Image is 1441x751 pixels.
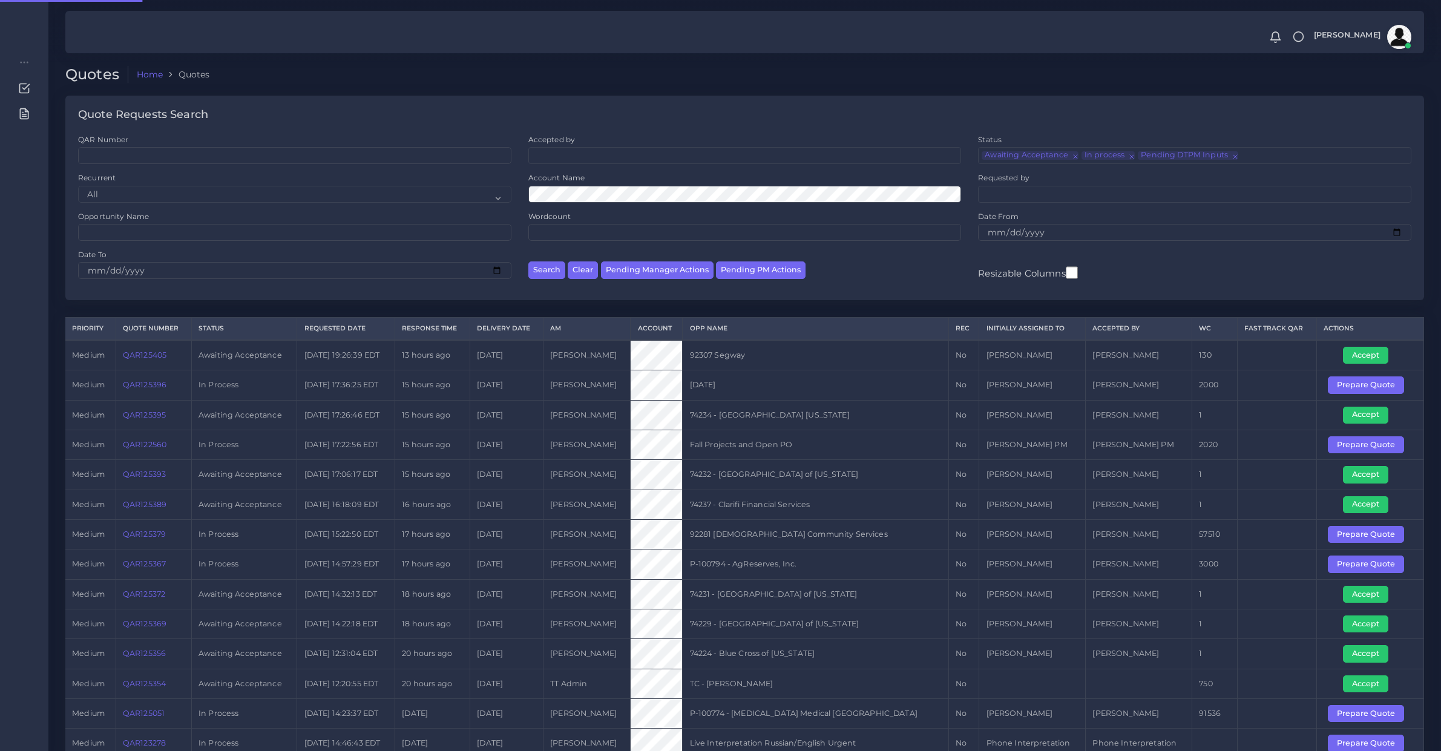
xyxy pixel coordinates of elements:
a: QAR125354 [123,679,166,688]
th: Quote Number [116,318,191,340]
th: Opp Name [683,318,949,340]
th: Initially Assigned to [979,318,1086,340]
td: 74229 - [GEOGRAPHIC_DATA] of [US_STATE] [683,609,949,638]
td: [PERSON_NAME] [543,460,630,490]
th: Fast Track QAR [1238,318,1317,340]
td: [DATE] 17:36:25 EDT [297,370,395,400]
td: 750 [1192,669,1238,698]
a: QAR125051 [123,709,165,718]
td: [PERSON_NAME] [1086,490,1192,519]
td: Awaiting Acceptance [191,579,297,609]
label: Status [978,134,1002,145]
a: QAR125405 [123,350,166,359]
span: medium [72,709,105,718]
td: [DATE] 17:26:46 EDT [297,400,395,430]
td: [DATE] 16:18:09 EDT [297,490,395,519]
td: [DATE] [470,669,543,698]
td: 74234 - [GEOGRAPHIC_DATA] [US_STATE] [683,400,949,430]
button: Accept [1343,615,1388,632]
td: [DATE] 17:06:17 EDT [297,460,395,490]
td: 16 hours ago [395,490,470,519]
a: Accept [1343,470,1397,479]
td: [PERSON_NAME] [1086,579,1192,609]
td: [DATE] 14:57:29 EDT [297,549,395,579]
td: 91536 [1192,699,1238,729]
td: [DATE] 17:22:56 EDT [297,430,395,459]
a: QAR125379 [123,530,166,539]
td: No [949,460,979,490]
td: No [949,699,979,729]
input: Resizable Columns [1066,265,1078,280]
td: 18 hours ago [395,579,470,609]
button: Accept [1343,586,1388,603]
img: avatar [1387,25,1411,49]
span: medium [72,589,105,599]
td: [PERSON_NAME] [543,579,630,609]
button: Search [528,261,565,279]
th: Requested Date [297,318,395,340]
td: 20 hours ago [395,669,470,698]
th: Priority [65,318,116,340]
td: [DATE] 14:32:13 EDT [297,579,395,609]
td: [PERSON_NAME] [543,699,630,729]
td: [PERSON_NAME] [543,340,630,370]
td: [PERSON_NAME] [543,639,630,669]
td: Awaiting Acceptance [191,639,297,669]
td: [DATE] 14:23:37 EDT [297,699,395,729]
td: [DATE] [470,579,543,609]
td: [DATE] [470,340,543,370]
td: [PERSON_NAME] [979,549,1086,579]
a: QAR125393 [123,470,166,479]
td: 17 hours ago [395,519,470,549]
td: [PERSON_NAME] [543,519,630,549]
a: QAR125389 [123,500,166,509]
td: [PERSON_NAME] [543,370,630,400]
span: medium [72,440,105,449]
li: Quotes [163,68,209,80]
td: No [949,519,979,549]
h2: Quotes [65,66,128,84]
td: P-100794 - AgReserves, Inc. [683,549,949,579]
td: 130 [1192,340,1238,370]
td: No [949,549,979,579]
td: 17 hours ago [395,549,470,579]
span: medium [72,500,105,509]
td: 20 hours ago [395,639,470,669]
li: In process [1082,151,1135,160]
td: 15 hours ago [395,460,470,490]
td: [DATE] 14:22:18 EDT [297,609,395,638]
td: 74232 - [GEOGRAPHIC_DATA] of [US_STATE] [683,460,949,490]
td: In Process [191,370,297,400]
span: medium [72,559,105,568]
a: Home [137,68,163,80]
td: In Process [191,699,297,729]
td: 15 hours ago [395,400,470,430]
th: Account [631,318,683,340]
td: [PERSON_NAME] [543,549,630,579]
label: Account Name [528,172,585,183]
td: Fall Projects and Open PO [683,430,949,459]
a: Accept [1343,350,1397,359]
button: Prepare Quote [1328,376,1404,393]
label: Requested by [978,172,1029,183]
button: Accept [1343,675,1388,692]
td: [DATE] [470,699,543,729]
td: 1 [1192,639,1238,669]
a: QAR125372 [123,589,165,599]
h4: Quote Requests Search [78,108,208,122]
td: Awaiting Acceptance [191,340,297,370]
td: [PERSON_NAME] [979,400,1086,430]
a: QAR125367 [123,559,166,568]
th: Actions [1316,318,1423,340]
span: medium [72,619,105,628]
button: Accept [1343,347,1388,364]
td: 74237 - Clarifi Financial Services [683,490,949,519]
td: [PERSON_NAME] [979,519,1086,549]
li: Awaiting Acceptance [982,151,1078,160]
span: medium [72,679,105,688]
td: No [949,370,979,400]
td: [PERSON_NAME] [979,460,1086,490]
td: [DATE] [470,400,543,430]
td: [PERSON_NAME] [979,490,1086,519]
a: Prepare Quote [1328,709,1413,718]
